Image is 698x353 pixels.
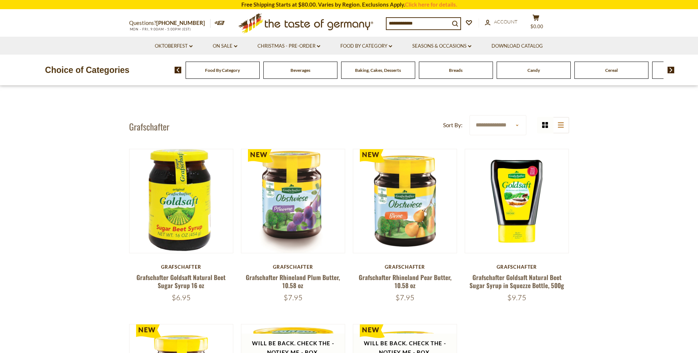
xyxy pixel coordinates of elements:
a: Grafschafter Rhineland Pear Butter, 10.58 oz [359,273,452,290]
div: Grafschafter [465,264,569,270]
span: Account [494,19,518,25]
a: Oktoberfest [155,42,193,50]
a: Food By Category [205,67,240,73]
img: Grafschafter [353,149,457,253]
a: Food By Category [340,42,392,50]
span: MON - FRI, 9:00AM - 5:00PM (EST) [129,27,191,31]
div: Grafschafter [129,264,234,270]
a: Christmas - PRE-ORDER [257,42,320,50]
a: [PHONE_NUMBER] [156,19,205,26]
span: $7.95 [395,293,414,302]
a: Seasons & Occasions [412,42,471,50]
a: Grafschafter Goldsaft Natural Beet Sugar Syrup in Squezze Bottle, 500g [469,273,564,290]
a: Download Catalog [491,42,543,50]
div: Grafschafter [353,264,457,270]
img: previous arrow [175,67,182,73]
h1: Grafschafter [129,121,169,132]
a: Grafschafter Goldsaft Natural Beet Sugar Syrup 16 oz [136,273,226,290]
a: Cereal [605,67,618,73]
a: Baking, Cakes, Desserts [355,67,401,73]
a: Click here for details. [405,1,457,8]
img: next arrow [668,67,675,73]
span: $0.00 [530,23,543,29]
img: Grafschafter [129,149,233,253]
p: Questions? [129,18,211,28]
label: Sort By: [443,121,463,130]
a: Grafschafter Rhineland Plum Butter, 10.58 oz [246,273,340,290]
a: On Sale [213,42,237,50]
a: Breads [449,67,463,73]
button: $0.00 [525,14,547,33]
span: $9.75 [507,293,526,302]
a: Candy [527,67,540,73]
div: Grafschafter [241,264,346,270]
img: Grafschafter [465,149,569,253]
span: $7.95 [284,293,303,302]
a: Account [485,18,518,26]
span: $6.95 [172,293,191,302]
img: Grafschafter [241,149,345,253]
a: Beverages [290,67,310,73]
